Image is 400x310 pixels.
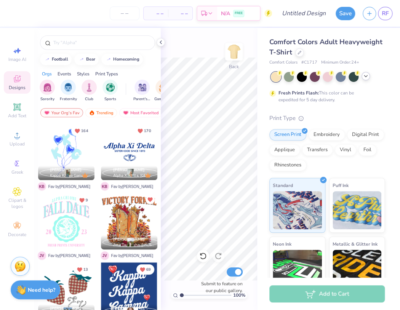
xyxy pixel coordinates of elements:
span: Fav by [PERSON_NAME] [111,184,153,189]
div: filter for Game Day [154,80,172,102]
div: Your Org's Fav [40,108,83,117]
div: Applique [269,144,300,156]
button: filter button [102,80,118,102]
div: filter for Fraternity [60,80,77,102]
div: Orgs [42,70,52,77]
button: Save [336,7,355,20]
div: filter for Club [82,80,97,102]
div: Styles [77,70,90,77]
div: filter for Sorority [40,80,55,102]
div: This color can be expedited for 5 day delivery. [278,89,372,103]
input: – – [110,6,139,20]
div: Print Types [95,70,118,77]
span: Comfort Colors [269,59,298,66]
img: Standard [273,191,322,229]
img: Sorority Image [43,83,52,92]
button: filter button [60,80,77,102]
strong: Need help? [28,286,55,294]
div: football [52,57,68,61]
span: Fraternity [60,96,77,102]
input: Try "Alpha" [53,39,150,46]
span: Decorate [8,232,26,238]
span: Neon Ink [273,240,291,248]
div: bear [86,57,95,61]
button: filter button [154,80,172,102]
span: Parent's Weekend [133,96,151,102]
img: Club Image [85,83,93,92]
span: Upload [10,141,25,147]
span: Puff Ink [333,181,349,189]
img: Sports Image [106,83,115,92]
div: Trending [85,108,117,117]
img: Parent's Weekend Image [138,83,147,92]
span: Comfort Colors Adult Heavyweight T-Shirt [269,37,382,57]
img: Back [226,44,242,59]
span: – – [173,10,188,18]
div: Print Type [269,114,385,123]
span: Add Text [8,113,26,119]
button: filter button [133,80,151,102]
span: J V [101,251,109,260]
img: Metallic & Glitter Ink [333,250,382,288]
span: Image AI [8,56,26,62]
span: Clipart & logos [4,197,30,209]
div: Back [229,63,239,70]
img: trend_line.gif [44,57,50,62]
img: trending.gif [89,110,95,115]
div: filter for Sports [102,80,118,102]
span: Alpha Xi Delta, [GEOGRAPHIC_DATA][US_STATE] [113,173,154,179]
input: Untitled Design [276,6,332,21]
span: Minimum Order: 24 + [321,59,359,66]
span: Fav by [PERSON_NAME] [111,253,153,259]
span: [PERSON_NAME] [113,167,145,173]
img: trend_line.gif [78,57,85,62]
span: Greek [11,169,23,175]
span: [PERSON_NAME] [50,167,82,173]
img: trend_line.gif [106,57,112,62]
button: football [40,54,72,65]
span: [PERSON_NAME] [113,236,145,242]
div: Rhinestones [269,160,306,171]
strong: Fresh Prints Flash: [278,90,319,96]
div: Events [58,70,71,77]
div: homecoming [113,57,139,61]
span: Kappa Kappa Gamma, [GEOGRAPHIC_DATA] [50,173,91,179]
button: homecoming [101,54,143,65]
span: N/A [221,10,230,18]
div: filter for Parent's Weekend [133,80,151,102]
img: Game Day Image [159,83,168,92]
a: RF [378,7,392,20]
button: filter button [82,80,97,102]
div: Screen Print [269,129,306,141]
span: Club [85,96,93,102]
div: Transfers [302,144,333,156]
img: Neon Ink [273,250,322,288]
span: Sorority [40,96,54,102]
span: K B [101,182,109,190]
span: # C1717 [301,59,317,66]
span: Fav by [PERSON_NAME] [48,253,90,259]
div: Vinyl [335,144,356,156]
span: Designs [9,85,26,91]
img: Puff Ink [333,191,382,229]
span: Metallic & Glitter Ink [333,240,378,248]
span: Standard [273,181,293,189]
div: Most Favorited [119,108,162,117]
label: Submit to feature on our public gallery. [197,280,243,294]
span: RF [382,9,389,18]
span: FREE [235,11,243,16]
span: Zeta Tau Alpha, [US_STATE][GEOGRAPHIC_DATA] [113,242,154,248]
img: most_fav.gif [123,110,129,115]
span: Fav by [PERSON_NAME] [48,184,90,189]
button: filter button [40,80,55,102]
div: Embroidery [309,129,345,141]
span: 100 % [233,292,245,299]
span: – – [148,10,163,18]
span: J V [38,251,46,260]
span: Sports [104,96,116,102]
img: Fraternity Image [64,83,72,92]
span: Game Day [154,96,172,102]
button: bear [74,54,99,65]
img: most_fav.gif [44,110,50,115]
span: K B [38,182,46,190]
